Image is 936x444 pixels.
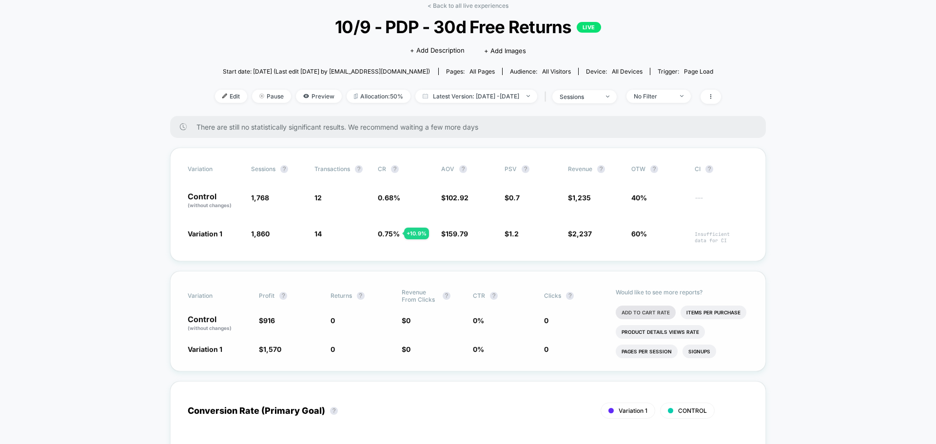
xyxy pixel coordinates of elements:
span: 1,860 [251,230,270,238]
span: Start date: [DATE] (Last edit [DATE] by [EMAIL_ADDRESS][DOMAIN_NAME]) [223,68,430,75]
div: No Filter [634,93,673,100]
button: ? [357,292,365,300]
span: Pause [252,90,291,103]
span: Page Load [684,68,713,75]
button: ? [279,292,287,300]
p: Would like to see more reports? [616,289,749,296]
span: (without changes) [188,202,232,208]
img: edit [222,94,227,98]
span: $ [568,193,591,202]
span: all devices [612,68,643,75]
div: Trigger: [658,68,713,75]
button: ? [522,165,529,173]
span: 102.92 [446,193,468,202]
span: OTW [631,165,685,173]
span: Device: [578,68,650,75]
p: Control [188,315,249,332]
span: 40% [631,193,647,202]
span: Edit [215,90,247,103]
span: Variation [188,165,241,173]
span: 916 [263,316,275,325]
span: 0 [406,316,410,325]
span: Insufficient data for CI [695,231,748,244]
span: CR [378,165,386,173]
span: Clicks [544,292,561,299]
img: rebalance [354,94,358,99]
span: $ [441,230,468,238]
button: ? [443,292,450,300]
span: Revenue [568,165,592,173]
span: Variation [188,289,241,303]
span: all pages [469,68,495,75]
p: Control [188,193,241,209]
span: 0.68 % [378,193,400,202]
img: end [259,94,264,98]
span: All Visitors [542,68,571,75]
span: Transactions [314,165,350,173]
span: There are still no statistically significant results. We recommend waiting a few more days [196,123,746,131]
span: Sessions [251,165,275,173]
span: 0 % [473,316,484,325]
span: CONTROL [678,407,707,414]
img: end [526,95,530,97]
button: ? [597,165,605,173]
button: ? [330,407,338,415]
span: $ [441,193,468,202]
button: ? [705,165,713,173]
li: Items Per Purchase [681,306,746,319]
span: 60% [631,230,647,238]
span: $ [402,345,410,353]
span: $ [505,193,520,202]
span: + Add Description [410,46,465,56]
span: Variation 1 [188,345,222,353]
span: PSV [505,165,517,173]
span: + Add Images [484,47,526,55]
li: Add To Cart Rate [616,306,676,319]
span: $ [259,345,281,353]
span: Variation 1 [188,230,222,238]
span: CTR [473,292,485,299]
span: $ [505,230,519,238]
button: ? [490,292,498,300]
span: 12 [314,193,322,202]
button: ? [280,165,288,173]
div: sessions [560,93,599,100]
span: $ [259,316,275,325]
span: $ [568,230,592,238]
span: 1,235 [572,193,591,202]
span: Latest Version: [DATE] - [DATE] [415,90,537,103]
span: 1.2 [509,230,519,238]
span: Revenue From Clicks [402,289,438,303]
span: 0 [544,316,548,325]
button: ? [459,165,467,173]
span: 0 [406,345,410,353]
span: 0 [544,345,548,353]
span: --- [695,195,748,209]
span: 10/9 - PDP - 30d Free Returns [240,17,696,37]
span: $ [402,316,410,325]
a: < Back to all live experiences [428,2,508,9]
span: 0.75 % [378,230,400,238]
span: Allocation: 50% [347,90,410,103]
span: AOV [441,165,454,173]
span: Preview [296,90,342,103]
span: CI [695,165,748,173]
button: ? [566,292,574,300]
button: ? [355,165,363,173]
button: ? [391,165,399,173]
img: end [606,96,609,97]
img: calendar [423,94,428,98]
span: 14 [314,230,322,238]
li: Product Details Views Rate [616,325,705,339]
span: (without changes) [188,325,232,331]
span: Variation 1 [619,407,647,414]
span: 159.79 [446,230,468,238]
p: LIVE [577,22,601,33]
li: Pages Per Session [616,345,678,358]
span: 2,237 [572,230,592,238]
span: 1,570 [263,345,281,353]
span: 1,768 [251,193,269,202]
button: ? [650,165,658,173]
span: 0.7 [509,193,520,202]
span: 0 [331,316,335,325]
